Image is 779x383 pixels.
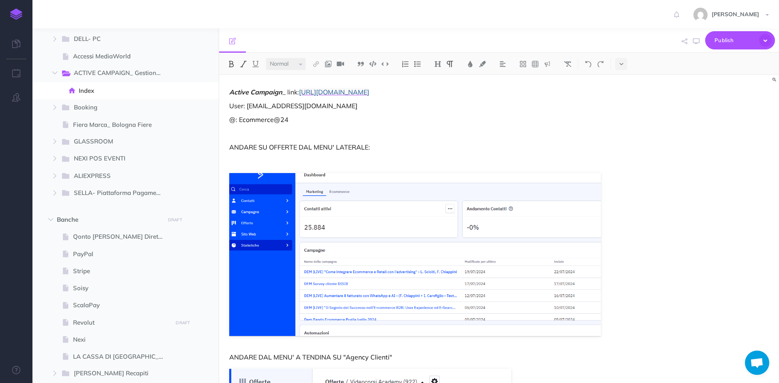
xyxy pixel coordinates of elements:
span: ScalaPay [73,300,170,310]
span: Revolut [73,318,170,327]
img: Paragraph button [446,61,454,67]
img: Blockquote button [357,61,364,67]
a: [URL][DOMAIN_NAME] [299,88,369,96]
span: NEXI POS EVENTI [74,154,158,164]
span: Fiera Marca_ Bologna Fiere [73,120,170,130]
p: User: [EMAIL_ADDRESS][DOMAIN_NAME] [229,101,601,111]
span: Nexi [73,335,170,344]
img: Callout dropdown menu button [544,61,551,67]
span: SELLA- Piattaforma Pagamenti Heroes [74,188,171,199]
img: Text color button [467,61,474,67]
span: PayPal [73,249,170,259]
span: [PERSON_NAME] Recapiti [74,368,158,379]
span: DELL- PC [74,34,158,45]
span: Banche [57,215,160,225]
p: _ link: [229,87,601,97]
img: Clear styles button [564,61,571,67]
p: ANDARE SU OFFERTE DAL MENU' LATERALE: [229,142,601,152]
span: ALIEXPRESS [74,171,158,182]
img: Code block button [369,61,377,67]
small: DRAFT [176,320,190,325]
img: Underline button [252,61,259,67]
span: [PERSON_NAME] [708,11,763,18]
em: Active Campaign [229,88,282,96]
img: Unordered list button [414,61,421,67]
img: Undo [585,61,592,67]
img: Headings dropdown button [434,61,441,67]
span: Publish [714,34,755,47]
p: ANDARE DAL MENU' A TENDINA SU "Agency Clienti" [229,352,601,362]
button: DRAFT [173,318,193,327]
span: Index [79,86,170,96]
img: Text background color button [479,61,486,67]
img: Add image button [325,61,332,67]
img: Redo [597,61,604,67]
img: Create table button [532,61,539,67]
img: Alignment dropdown menu button [499,61,506,67]
img: Italic button [240,61,247,67]
button: DRAFT [165,215,185,225]
small: DRAFT [168,217,182,223]
span: Soisy [73,283,170,293]
span: Stripe [73,266,170,276]
span: ACTIVE CAMPAIGN_ Gestionale Clienti [74,68,171,79]
p: @: Ecommerce@24 [229,115,601,124]
img: 773ddf364f97774a49de44848d81cdba.jpg [693,8,708,22]
button: Publish [705,31,775,49]
span: GLASSROOM [74,137,158,147]
a: Aprire la chat [745,351,769,375]
img: logo-mark.svg [10,9,22,20]
span: Booking [74,103,158,113]
img: Link button [312,61,320,67]
img: Ordered list button [402,61,409,67]
img: Bold button [228,61,235,67]
img: Add video button [337,61,344,67]
img: Inline code button [381,61,389,67]
span: Accessi MediaWorld [73,51,170,61]
span: LA CASSA DI [GEOGRAPHIC_DATA] [73,352,170,362]
span: Qonto [PERSON_NAME] Diretto RID [73,232,170,242]
img: 5P7vjxGuh2vHmtDFaLmD.png [229,173,601,336]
